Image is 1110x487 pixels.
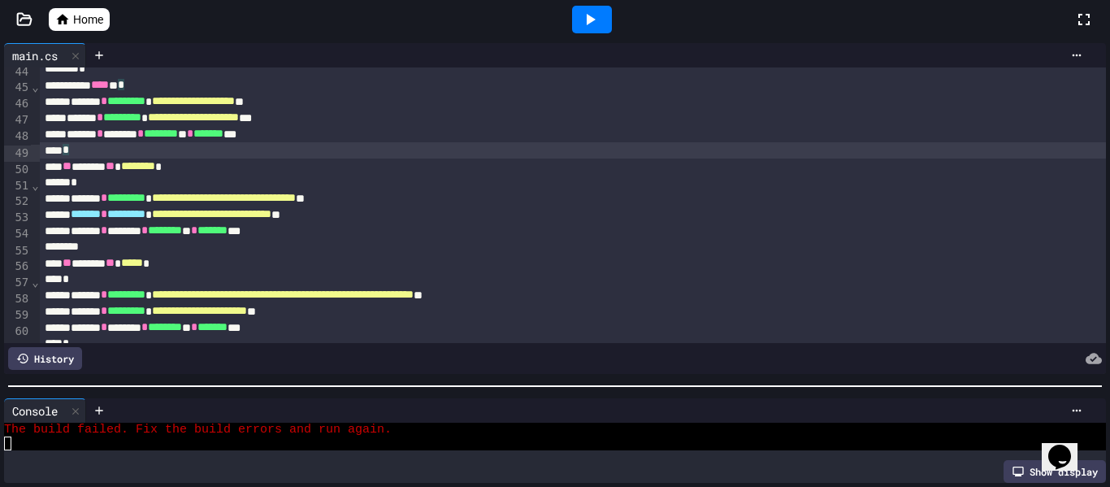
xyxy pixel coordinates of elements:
div: Console [4,398,86,423]
div: 56 [4,259,31,275]
div: 50 [4,162,31,178]
div: 51 [4,178,31,194]
div: 57 [4,275,31,291]
span: The build failed. Fix the build errors and run again. [4,423,392,437]
div: 49 [4,146,31,162]
span: Home [73,11,103,28]
div: 45 [4,80,31,96]
div: History [8,347,82,370]
div: Console [4,402,66,420]
span: Fold line [31,276,39,289]
div: main.cs [4,43,86,67]
div: 60 [4,324,31,340]
iframe: chat widget [1042,422,1094,471]
div: 47 [4,112,31,128]
div: 52 [4,193,31,210]
span: Fold line [31,80,39,93]
div: 58 [4,291,31,307]
div: Show display [1004,460,1106,483]
div: 53 [4,210,31,226]
div: 44 [4,64,31,80]
span: Fold line [31,179,39,192]
div: 54 [4,226,31,242]
div: main.cs [4,47,66,64]
a: Home [49,8,110,31]
div: 48 [4,128,31,145]
div: 55 [4,243,31,259]
div: 59 [4,307,31,324]
div: 61 [4,340,31,356]
div: 46 [4,96,31,112]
